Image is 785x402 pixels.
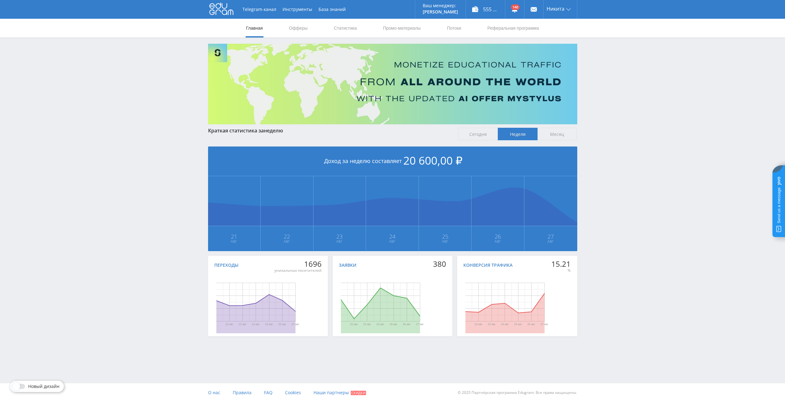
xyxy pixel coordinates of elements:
[419,234,471,239] span: 25
[498,128,538,140] span: Неделя
[472,234,524,239] span: 26
[475,323,482,326] text: 22 авг.
[433,260,446,268] div: 380
[252,323,260,326] text: 24 авг.
[225,323,233,326] text: 22 авг.
[416,323,424,326] text: 27 авг.
[261,239,313,244] span: Авг
[351,391,366,395] span: Скидки
[446,19,462,37] a: Потоки
[395,383,577,402] div: © 2025 Партнёрская программа Edugram. Все права защищены.
[339,263,356,268] div: Заявки
[214,263,238,268] div: Переходы
[547,6,564,11] span: Никита
[208,383,220,402] a: О нас
[551,268,571,273] div: %
[488,323,496,326] text: 23 авг.
[419,239,471,244] span: Авг
[423,3,458,8] p: Ваш менеджер:
[264,390,273,395] span: FAQ
[528,323,535,326] text: 26 авг.
[264,127,283,134] span: неделю
[285,383,301,402] a: Cookies
[208,234,260,239] span: 21
[313,390,349,395] span: Наши партнеры
[538,128,577,140] span: Месяц
[382,19,421,37] a: Промо-материалы
[291,323,299,326] text: 27 авг.
[463,263,512,268] div: Конверсия трафика
[403,323,410,326] text: 26 авг.
[208,146,577,176] div: Доход за неделю составляет
[261,234,313,239] span: 22
[208,44,577,124] img: Banner
[541,323,548,326] text: 27 авг.
[239,323,247,326] text: 23 авг.
[423,9,458,14] p: [PERSON_NAME]
[246,19,263,37] a: Главная
[233,390,252,395] span: Правила
[274,268,322,273] div: уникальных посетителей
[551,260,571,268] div: 15.21
[208,390,220,395] span: О нас
[445,271,565,333] svg: Диаграмма.
[196,271,316,333] svg: Диаграмма.
[233,383,252,402] a: Правила
[314,239,366,244] span: Авг
[514,323,522,326] text: 25 авг.
[525,234,577,239] span: 27
[472,239,524,244] span: Авг
[288,19,308,37] a: Офферы
[285,390,301,395] span: Cookies
[458,128,498,140] span: Сегодня
[501,323,509,326] text: 24 авг.
[333,19,358,37] a: Статистика
[320,271,441,333] svg: Диаграмма.
[208,128,452,133] div: Краткая статистика за
[366,239,418,244] span: Авг
[274,260,322,268] div: 1696
[403,153,462,168] span: 20 600,00 ₽
[487,19,540,37] a: Реферальная программа
[314,234,366,239] span: 23
[390,323,397,326] text: 25 авг.
[278,323,286,326] text: 26 авг.
[350,323,358,326] text: 22 авг.
[28,384,59,389] span: Новый дизайн
[313,383,366,402] a: Наши партнеры Скидки
[366,234,418,239] span: 24
[265,323,273,326] text: 25 авг.
[525,239,577,244] span: Авг
[376,323,384,326] text: 24 авг.
[264,383,273,402] a: FAQ
[208,239,260,244] span: Авг
[363,323,371,326] text: 23 авг.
